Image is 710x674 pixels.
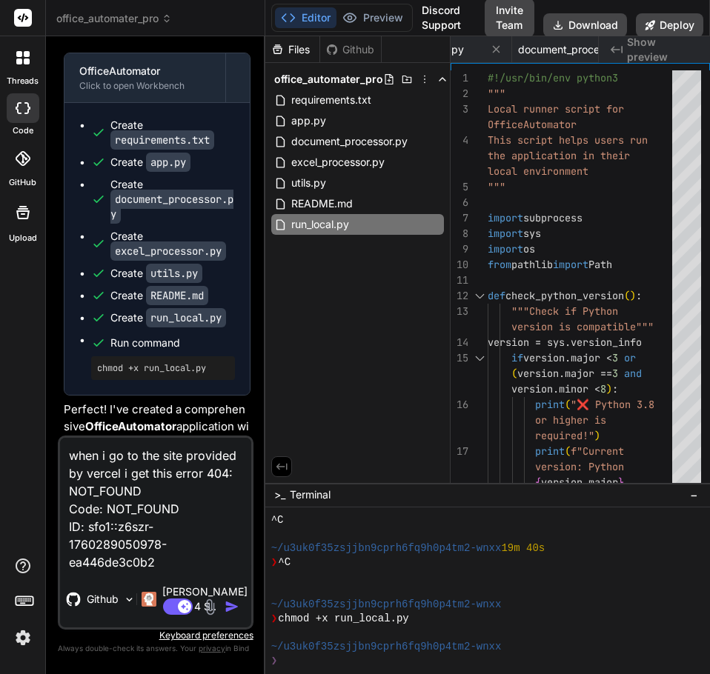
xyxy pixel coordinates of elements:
div: OfficeAutomator [79,64,210,79]
div: Click to collapse the range. [470,288,489,304]
span: 3 [612,351,618,364]
span: version.major == [517,367,612,380]
span: import [488,211,523,224]
span: import [553,258,588,271]
p: Github [87,592,119,607]
span: and [624,367,642,380]
button: Download [543,13,627,37]
p: Keyboard preferences [58,630,253,641]
span: excel_processor.py [290,153,386,171]
span: required!" [535,429,594,442]
span: ^C [278,555,291,570]
button: Editor [275,7,336,28]
span: Path [588,258,612,271]
span: ( [624,289,630,302]
div: 17 [451,444,468,459]
span: import [488,227,523,240]
span: document_processor.py [518,42,629,57]
span: version.major < [523,351,612,364]
img: settings [10,625,36,650]
div: 1 [451,70,468,86]
span: "❌ Python 3.8 [571,398,654,411]
code: run_local.py [146,308,226,327]
span: requirements.txt [290,91,373,109]
span: 19m 40s [501,541,545,555]
div: 12 [451,288,468,304]
code: excel_processor.py [110,241,226,261]
span: office_automater_pro [274,72,383,87]
button: OfficeAutomatorClick to open Workbench [64,53,225,102]
label: GitHub [9,176,36,189]
div: 15 [451,350,468,366]
div: 9 [451,241,468,257]
span: ^C [271,513,284,527]
span: . [624,476,630,489]
span: ) [630,289,636,302]
span: print [535,398,565,411]
pre: chmod +x run_local.py [97,362,229,374]
span: utils.py [290,174,328,192]
span: } [618,476,624,489]
span: ( [565,398,571,411]
span: the application in their [488,149,630,162]
span: #!/usr/bin/env python3 [488,71,618,84]
span: if [511,351,523,364]
span: import [488,242,523,256]
img: icon [225,599,239,614]
div: Create [110,155,190,170]
span: ~/u3uk0f35zsjjbn9cprh6fq9h0p4tm2-wnxx [271,598,502,612]
div: 8 [451,226,468,241]
span: Show preview [627,35,698,64]
div: Create [110,229,235,258]
p: Perfect! I've created a comprehensive application with all the features you requested. This is a ... [64,401,251,501]
span: ) [594,429,600,442]
div: 4 [451,133,468,148]
div: Click to collapse the range. [470,350,489,366]
span: OfficeAutomator [488,118,577,131]
span: >_ [274,487,285,502]
span: This script helps users run [488,133,648,147]
div: Click to open Workbench [79,80,210,92]
span: ( [565,444,571,458]
span: or [624,351,636,364]
span: ~/u3uk0f35zsjjbn9cprh6fq9h0p4tm2-wnxx [271,640,502,654]
p: Always double-check its answers. Your in Bind [58,641,253,655]
span: README.md [290,195,354,213]
div: Create [110,118,235,147]
span: chmod +x run_local.py [278,612,408,626]
div: Create [110,266,202,281]
code: utils.py [146,264,202,283]
span: Terminal [290,487,331,502]
div: 13 [451,304,468,319]
span: from [488,258,511,271]
span: """Check if Python [511,304,618,318]
span: version = sys.version_info [488,336,642,349]
span: """ [488,180,505,193]
span: version: Python [535,460,624,473]
button: Preview [336,7,409,28]
span: ( [511,367,517,380]
span: 3 [612,367,618,380]
span: app.py [290,112,328,130]
strong: OfficeAutomator [85,419,176,433]
span: privacy [199,644,225,653]
div: 11 [451,273,468,288]
span: ❯ [271,555,279,570]
span: ❯ [271,654,279,668]
div: Create [110,288,208,303]
span: ) [606,382,612,396]
span: or higher is [535,413,606,427]
span: − [690,487,698,502]
code: app.py [146,153,190,172]
div: Create [110,177,235,221]
code: README.md [146,286,208,305]
span: 8 [600,382,606,396]
span: : [612,382,618,396]
span: check_python_version [505,289,624,302]
textarea: when i go to the site provided by vercel i get this error 404: NOT_FOUND Code: NOT_FOUND ID: sfo1... [60,438,251,571]
span: print [535,444,565,458]
span: sys [523,227,541,240]
span: version is compatible""" [511,320,654,333]
label: threads [7,75,39,87]
span: version.minor < [511,382,600,396]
